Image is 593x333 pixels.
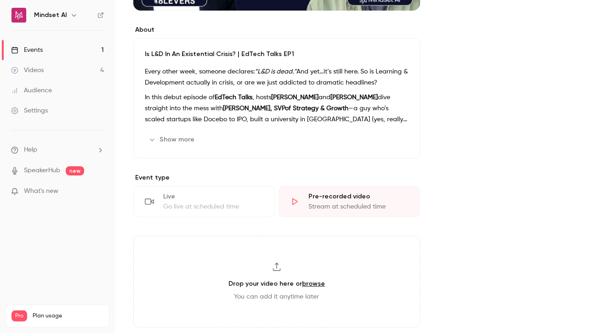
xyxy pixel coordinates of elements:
p: Every other week, someone declares: And yet…it’s still here. So is Learning & Development actuall... [145,66,409,88]
span: You can add it anytime later [234,292,319,301]
div: Pre-recorded video [308,192,409,201]
p: Event type [133,173,420,182]
strong: [PERSON_NAME], SVPof Strategy & Growth [223,105,348,112]
div: Audience [11,86,52,95]
div: Settings [11,106,48,115]
span: new [66,166,84,175]
div: Events [11,45,43,55]
strong: [PERSON_NAME] [271,94,319,101]
span: Plan usage [33,312,103,320]
div: Go live at scheduled time [163,202,263,211]
label: About [133,25,420,34]
div: LiveGo live at scheduled time [133,186,275,217]
strong: [PERSON_NAME] [331,94,378,101]
button: Show more [145,132,200,147]
h3: Drop your video here or [228,279,325,288]
a: browse [302,280,325,288]
span: Help [24,145,37,155]
strong: EdTech Talks [215,94,252,101]
em: “L&D is dead.” [255,68,296,75]
div: Pre-recorded videoStream at scheduled time [279,186,420,217]
h6: Mindset AI [34,11,67,20]
a: SpeakerHub [24,166,60,175]
li: help-dropdown-opener [11,145,104,155]
div: Stream at scheduled time [308,202,409,211]
img: Mindset AI [11,8,26,23]
div: Live [163,192,263,201]
div: Videos [11,66,44,75]
p: In this debut episode of , hosts and dive straight into the mess with —a guy who’s scaled startup... [145,92,409,125]
p: Is L&D In An Existential Crisis? | EdTech Talks EP1 [145,50,409,59]
iframe: Noticeable Trigger [93,187,104,196]
span: What's new [24,186,58,196]
span: Pro [11,310,27,322]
